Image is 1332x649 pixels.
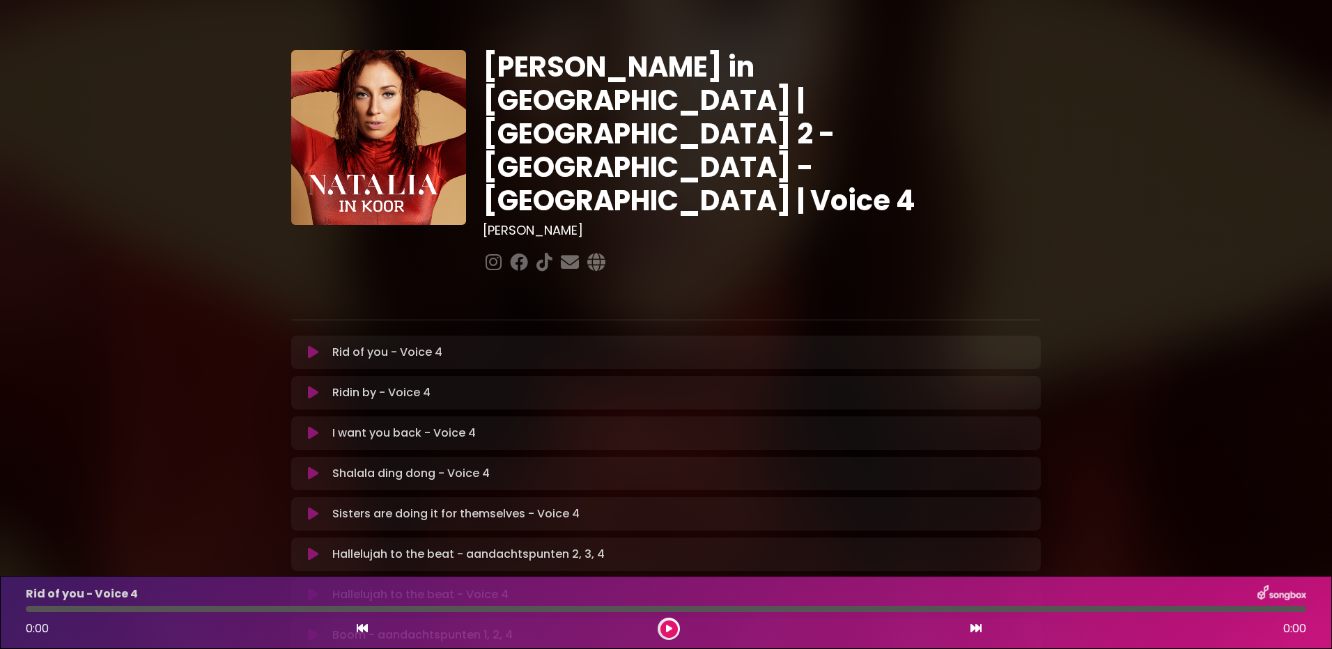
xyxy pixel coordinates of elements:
span: 0:00 [1283,620,1306,637]
p: Hallelujah to the beat - aandachtspunten 2, 3, 4 [332,546,605,563]
img: YTVS25JmS9CLUqXqkEhs [291,50,466,225]
span: 0:00 [26,620,49,636]
p: Rid of you - Voice 4 [332,344,442,361]
h3: [PERSON_NAME] [483,223,1041,238]
h1: [PERSON_NAME] in [GEOGRAPHIC_DATA] | [GEOGRAPHIC_DATA] 2 - [GEOGRAPHIC_DATA] - [GEOGRAPHIC_DATA] ... [483,50,1041,217]
p: Sisters are doing it for themselves - Voice 4 [332,506,580,522]
p: Ridin by - Voice 4 [332,384,431,401]
p: Rid of you - Voice 4 [26,586,138,602]
p: I want you back - Voice 4 [332,425,476,441]
p: Shalala ding dong - Voice 4 [332,465,490,482]
img: songbox-logo-white.png [1257,585,1306,603]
